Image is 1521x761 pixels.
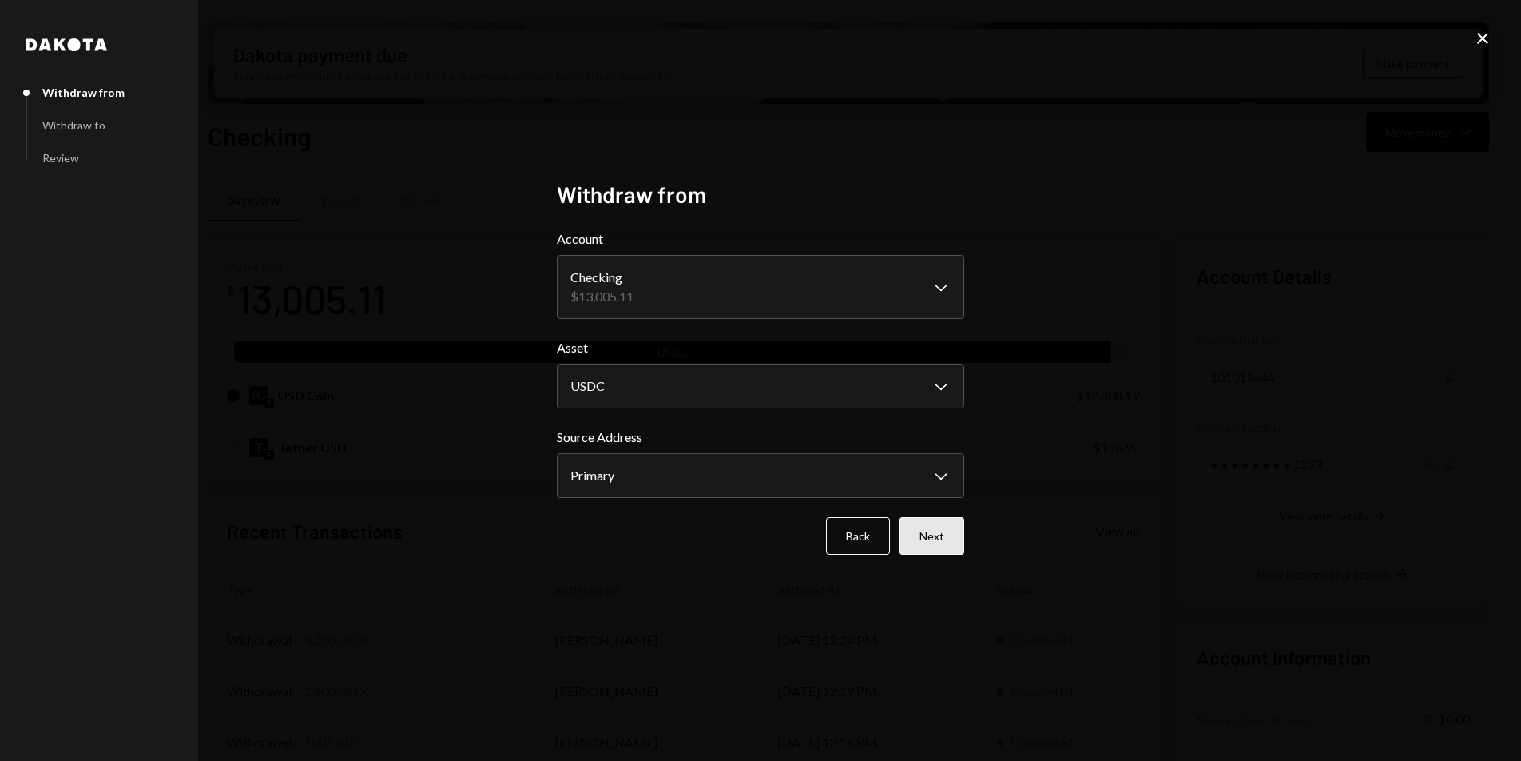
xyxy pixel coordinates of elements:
div: Review [42,151,79,165]
div: Withdraw from [42,86,125,99]
button: Next [899,517,964,555]
div: Withdraw to [42,118,105,132]
label: Account [557,229,964,249]
label: Source Address [557,428,964,447]
button: Account [557,255,964,319]
button: Asset [557,364,964,408]
label: Asset [557,338,964,357]
button: Back [826,517,890,555]
button: Source Address [557,453,964,498]
h2: Withdraw from [557,179,964,210]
